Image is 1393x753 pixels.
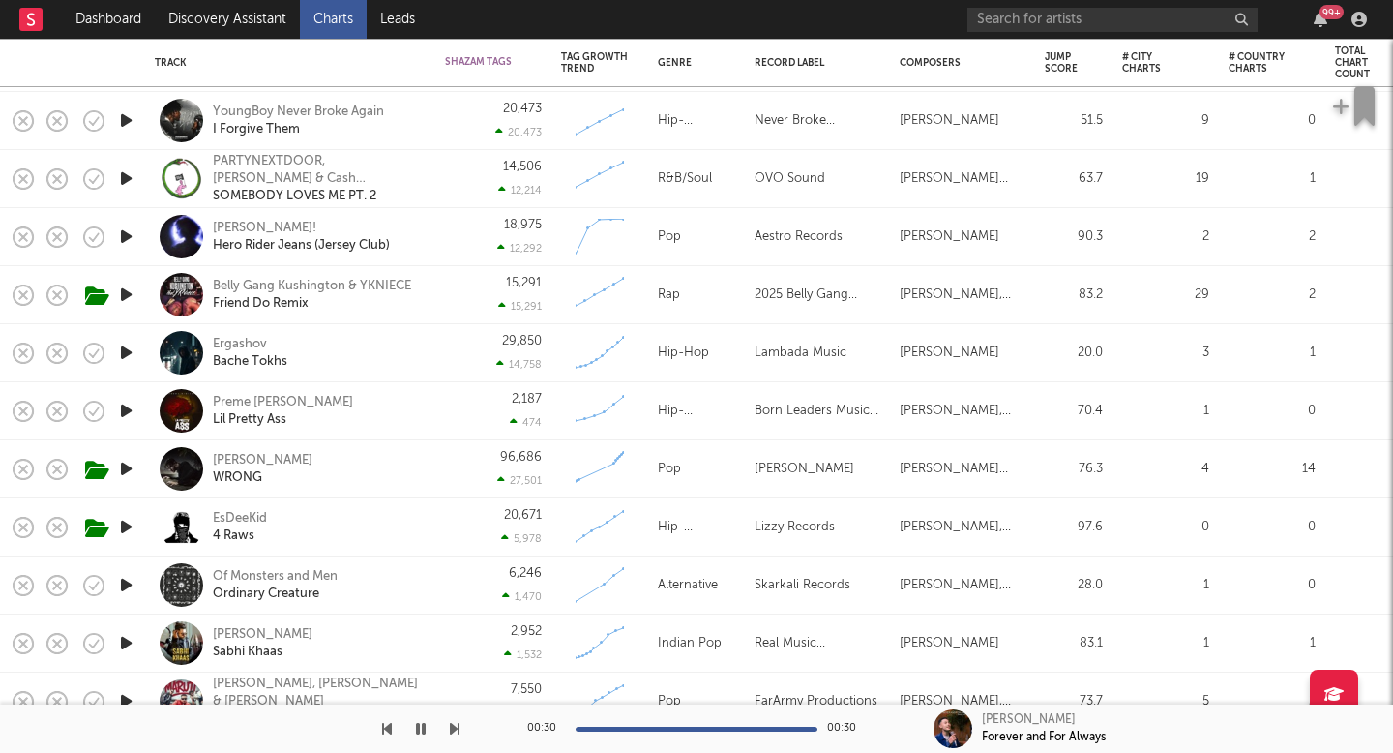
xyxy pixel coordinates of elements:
a: [PERSON_NAME]Sabhi Khaas [213,626,312,661]
div: Genre [658,57,726,69]
div: Of Monsters and Men [213,568,338,586]
div: 29 [1122,284,1209,307]
div: YoungBoy Never Broke Again [213,104,384,121]
div: 28.0 [1045,574,1103,597]
div: [PERSON_NAME] [900,226,999,249]
div: # City Charts [1122,51,1180,75]
div: 12,292 [497,242,542,255]
a: [PERSON_NAME]WRONG [213,452,312,487]
div: 97.6 [1045,516,1103,539]
div: 2025 Belly Gang Kushington/LVRN Records (Love Renaissance) [755,284,880,307]
div: Rap [658,284,680,307]
div: Shazam Tags [445,56,513,68]
div: 5 [1122,690,1209,713]
div: 474 [510,416,542,429]
a: EsDeeKid4 Raws [213,510,267,545]
div: Alternative [658,574,718,597]
div: Friend Do Remix [213,295,411,313]
div: 83.1 [1045,632,1103,655]
div: Hip-Hop/Rap [658,109,735,133]
div: OVO Sound [755,167,825,191]
div: Jump Score [1045,51,1078,75]
div: Ordinary Creature [213,586,338,603]
div: [PERSON_NAME] [755,458,854,481]
div: 1 [1122,574,1209,597]
div: Bache Tokhs [213,353,287,371]
div: 14,758 [496,358,542,371]
div: Hip-Hop/Rap [658,516,735,539]
a: [PERSON_NAME]!Hero Rider Jeans (Jersey Club) [213,220,390,255]
div: [PERSON_NAME], [PERSON_NAME] & [PERSON_NAME] [213,676,421,710]
div: 2 [1229,226,1316,249]
div: [PERSON_NAME], [PERSON_NAME], [PERSON_NAME] [900,690,1025,713]
div: [PERSON_NAME] [900,342,999,365]
div: 99 + [1319,5,1344,19]
div: PARTYNEXTDOOR, [PERSON_NAME] & Cash [PERSON_NAME] [213,153,421,188]
div: 0 [1122,516,1209,539]
div: 12,214 [498,184,542,196]
a: PARTYNEXTDOOR, [PERSON_NAME] & Cash [PERSON_NAME]SOMEBODY LOVES ME PT. 2 [213,153,421,205]
div: I Forgive Them [213,121,384,138]
div: [PERSON_NAME], [PERSON_NAME], [PERSON_NAME] [900,574,1025,597]
div: Aestro Records [755,226,843,249]
div: 0 [1229,109,1316,133]
div: [PERSON_NAME] [PERSON_NAME] [900,458,1025,481]
input: Search for artists [967,8,1258,32]
div: 15,291 [498,300,542,313]
div: [PERSON_NAME] [900,109,999,133]
div: 0 [1229,516,1316,539]
div: Belly Gang Kushington & YKNIECE [213,278,411,295]
div: 51.5 [1045,109,1103,133]
div: 15,291 [506,277,542,289]
div: 1 [1122,400,1209,423]
div: [PERSON_NAME], EsDeeKid [900,516,1025,539]
a: Belly Gang Kushington & YKNIECEFriend Do Remix [213,278,411,313]
div: Hero Rider Jeans (Jersey Club) [213,237,390,255]
div: 70.4 [1045,400,1103,423]
div: [PERSON_NAME] [900,632,999,655]
div: 2 [1122,226,1209,249]
div: Forever and For Always [982,729,1106,746]
div: Ergashov [213,336,287,353]
div: Preme [PERSON_NAME] [213,394,353,411]
div: [PERSON_NAME] [213,452,312,469]
div: 1 [1229,632,1316,655]
div: 27,501 [497,474,542,487]
a: ErgashovBache Tokhs [213,336,287,371]
div: 1,532 [504,648,542,661]
div: SOMEBODY LOVES ME PT. 2 [213,188,421,205]
div: Pop [658,226,681,249]
div: Born Leaders Music Group LLC [755,400,880,423]
div: 20,671 [504,509,542,522]
div: 83.2 [1045,284,1103,307]
div: Record Label [755,57,871,69]
div: 29,850 [502,335,542,347]
div: Tag Growth Trend [561,51,629,75]
div: Pop [658,458,681,481]
a: Of Monsters and MenOrdinary Creature [213,568,338,603]
div: 1,470 [502,590,542,603]
a: [PERSON_NAME], [PERSON_NAME] & [PERSON_NAME]Maruti [213,676,421,728]
div: EsDeeKid [213,510,267,527]
div: 0 [1229,574,1316,597]
div: 90.3 [1045,226,1103,249]
div: 76.3 [1045,458,1103,481]
div: Track [155,57,416,69]
div: Hip-Hop/Rap [658,400,735,423]
div: 20,473 [495,126,542,138]
div: 96,686 [500,451,542,464]
div: 2,952 [511,625,542,638]
div: # Country Charts [1229,51,1287,75]
div: 63.7 [1045,167,1103,191]
div: 9 [1122,109,1209,133]
div: 6,246 [509,567,542,580]
div: Never Broke Again/Motown Records [755,109,880,133]
div: 14 [1229,458,1316,481]
div: R&B/Soul [658,167,712,191]
div: Total Chart Count [1335,45,1393,80]
a: Preme [PERSON_NAME]Lil Pretty Ass [213,394,353,429]
div: [PERSON_NAME]! [213,220,390,237]
div: Pop [658,690,681,713]
div: 0 [1229,400,1316,423]
div: FarArmy Productions [755,690,877,713]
